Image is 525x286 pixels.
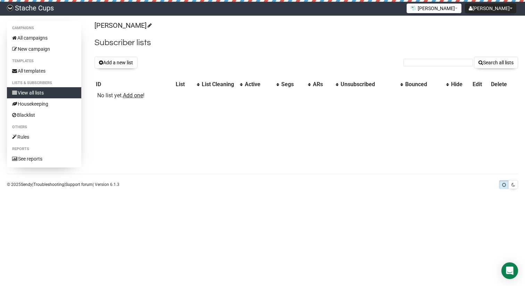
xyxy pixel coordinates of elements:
[474,57,518,68] button: Search all lists
[21,182,32,187] a: Sendy
[490,80,518,89] th: Delete: No sort applied, sorting is disabled
[174,80,201,89] th: List: No sort applied, activate to apply an ascending sort
[281,81,305,88] div: Segs
[94,80,174,89] th: ID: No sort applied, sorting is disabled
[94,36,518,49] h2: Subscriber lists
[243,80,280,89] th: Active: No sort applied, activate to apply an ascending sort
[341,81,397,88] div: Unsubscribed
[407,3,461,13] button: [PERSON_NAME]
[245,81,273,88] div: Active
[7,123,81,131] li: Others
[7,57,81,65] li: Templates
[94,89,174,102] td: No list yet. !
[410,5,416,11] img: 2.png
[7,32,81,43] a: All campaigns
[491,81,517,88] div: Delete
[501,262,518,279] div: Open Intercom Messenger
[7,5,13,11] img: 8653db3730727d876aa9d6134506b5c0
[123,92,143,99] a: Add one
[465,3,516,13] button: [PERSON_NAME]
[33,182,64,187] a: Troubleshooting
[176,81,194,88] div: List
[7,65,81,76] a: All templates
[7,109,81,121] a: Blacklist
[404,80,450,89] th: Bounced: No sort applied, activate to apply an ascending sort
[94,21,151,30] a: [PERSON_NAME]
[471,80,490,89] th: Edit: No sort applied, sorting is disabled
[7,43,81,55] a: New campaign
[202,81,236,88] div: List Cleaning
[7,98,81,109] a: Housekeeping
[311,80,339,89] th: ARs: No sort applied, activate to apply an ascending sort
[473,81,488,88] div: Edit
[65,182,93,187] a: Support forum
[94,57,137,68] button: Add a new list
[313,81,332,88] div: ARs
[96,81,173,88] div: ID
[7,24,81,32] li: Campaigns
[7,153,81,164] a: See reports
[280,80,311,89] th: Segs: No sort applied, activate to apply an ascending sort
[200,80,243,89] th: List Cleaning: No sort applied, activate to apply an ascending sort
[339,80,404,89] th: Unsubscribed: No sort applied, activate to apply an ascending sort
[7,79,81,87] li: Lists & subscribers
[7,131,81,142] a: Rules
[451,81,470,88] div: Hide
[405,81,443,88] div: Bounced
[7,181,119,188] p: © 2025 | | | Version 6.1.3
[7,145,81,153] li: Reports
[450,80,471,89] th: Hide: No sort applied, sorting is disabled
[7,87,81,98] a: View all lists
